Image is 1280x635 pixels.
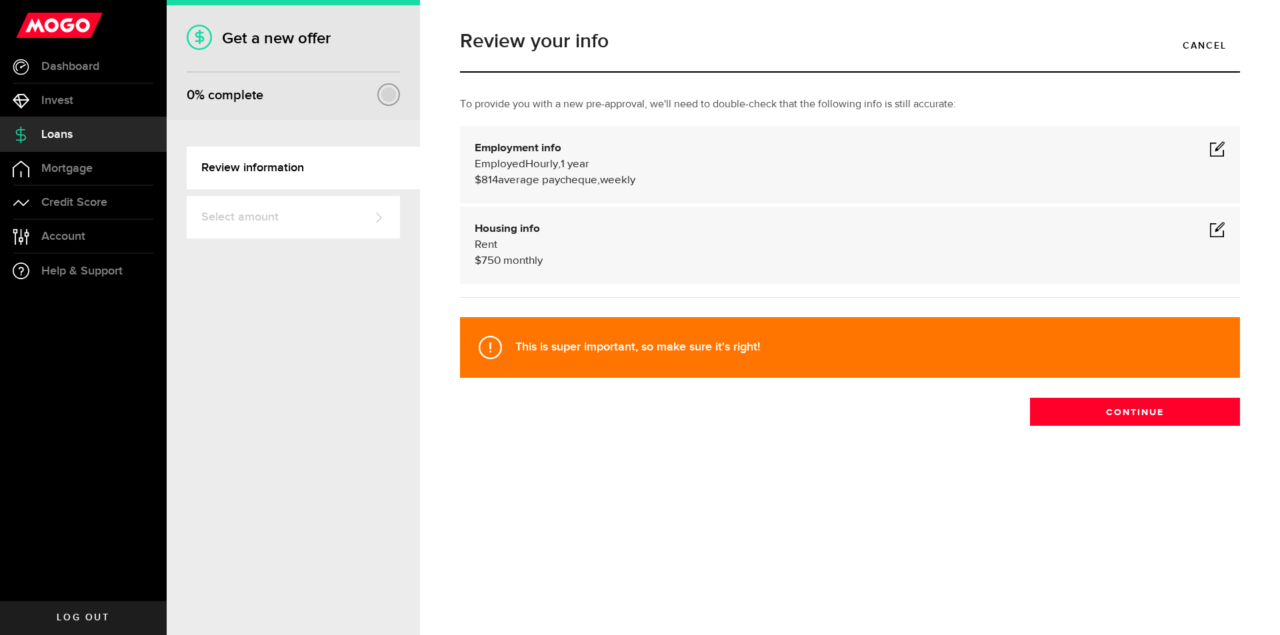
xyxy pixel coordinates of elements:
span: Invest [41,95,73,107]
span: Loans [41,129,73,141]
p: To provide you with a new pre-approval, we'll need to double-check that the following info is sti... [460,97,1240,113]
strong: This is super important, so make sure it's right! [515,340,760,354]
span: $ [475,255,481,267]
span: Log out [57,613,109,622]
span: weekly [600,175,635,186]
span: Help & Support [41,265,123,277]
span: Account [41,231,85,243]
h1: Get a new offer [187,29,400,48]
span: Dashboard [41,61,99,73]
a: Review information [187,147,420,189]
span: Hourly [525,159,558,170]
div: % complete [187,83,263,107]
span: , [558,159,561,170]
span: $814 [475,175,498,186]
span: 0 [187,87,195,103]
span: Mortgage [41,163,93,175]
span: Employed [475,159,525,170]
b: Employment info [475,143,561,154]
span: average paycheque, [498,175,600,186]
a: Cancel [1169,31,1240,59]
span: Credit Score [41,197,107,209]
button: Open LiveChat chat widget [11,5,51,45]
button: Continue [1030,398,1240,426]
b: Housing info [475,223,540,235]
span: monthly [503,255,543,267]
span: Rent [475,239,497,251]
span: 750 [481,255,501,267]
a: Select amount [187,196,400,239]
h1: Review your info [460,31,1240,51]
span: 1 year [561,159,589,170]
